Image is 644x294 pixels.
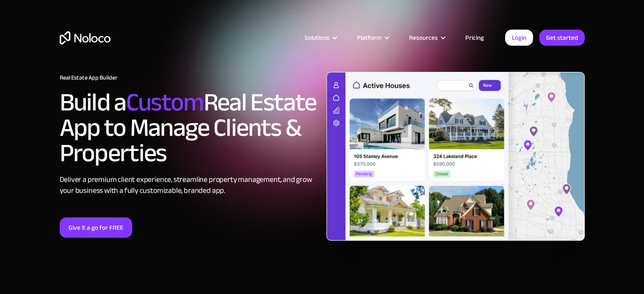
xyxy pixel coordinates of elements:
[294,32,346,43] div: Solutions
[539,30,585,46] a: Get started
[398,32,455,43] div: Resources
[455,32,495,43] a: Pricing
[505,30,533,46] a: Login
[304,32,329,43] div: Solutions
[60,217,132,238] a: Give it a go for FREE
[346,32,398,43] div: Platform
[409,32,438,43] div: Resources
[126,79,204,126] span: Custom
[60,90,318,166] h2: Build a Real Estate App to Manage Clients & Properties
[357,32,381,43] div: Platform
[60,31,111,44] a: home
[60,174,318,196] div: Deliver a premium client experience, streamline property management, and grow your business with ...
